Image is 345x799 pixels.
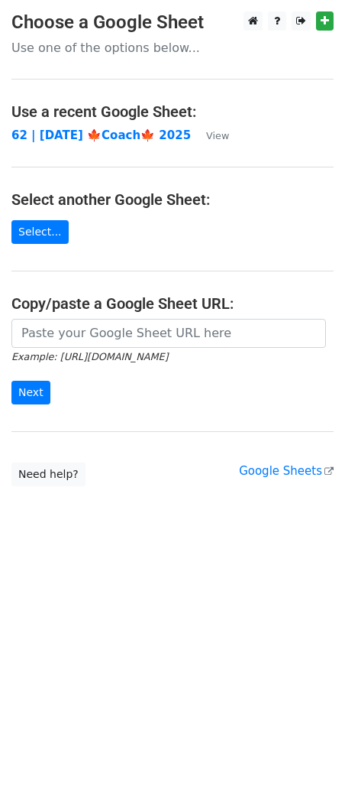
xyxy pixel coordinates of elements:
[239,464,334,478] a: Google Sheets
[11,381,50,404] input: Next
[11,11,334,34] h3: Choose a Google Sheet
[11,40,334,56] p: Use one of the options below...
[11,128,191,142] a: 62 | [DATE] 🍁Coach🍁 2025
[11,190,334,209] h4: Select another Google Sheet:
[11,294,334,313] h4: Copy/paste a Google Sheet URL:
[11,351,168,362] small: Example: [URL][DOMAIN_NAME]
[11,102,334,121] h4: Use a recent Google Sheet:
[206,130,229,141] small: View
[11,220,69,244] a: Select...
[11,319,326,348] input: Paste your Google Sheet URL here
[11,463,85,486] a: Need help?
[191,128,229,142] a: View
